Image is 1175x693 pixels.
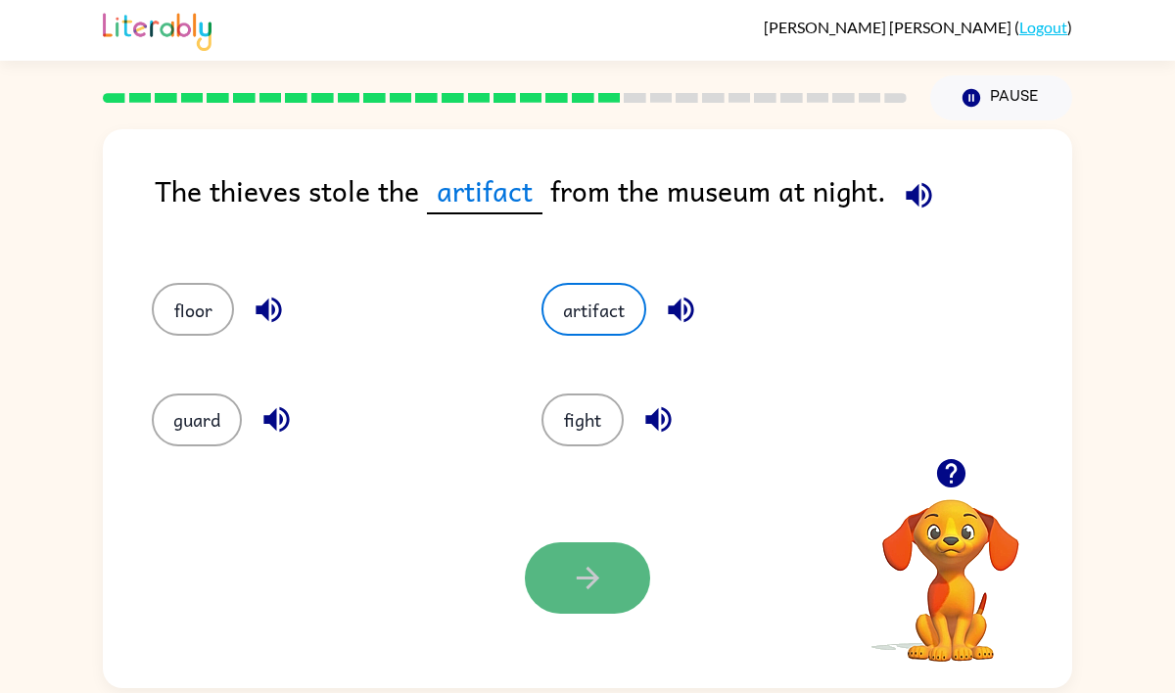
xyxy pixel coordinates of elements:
button: Pause [930,75,1072,120]
span: artifact [427,168,542,214]
div: ( ) [764,18,1072,36]
img: Literably [103,8,211,51]
button: fight [541,393,624,446]
video: Your browser must support playing .mp4 files to use Literably. Please try using another browser. [853,469,1049,665]
div: The thieves stole the from the museum at night. [155,168,1072,244]
button: guard [152,393,242,446]
a: Logout [1019,18,1067,36]
button: floor [152,283,234,336]
span: [PERSON_NAME] [PERSON_NAME] [764,18,1014,36]
button: artifact [541,283,646,336]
